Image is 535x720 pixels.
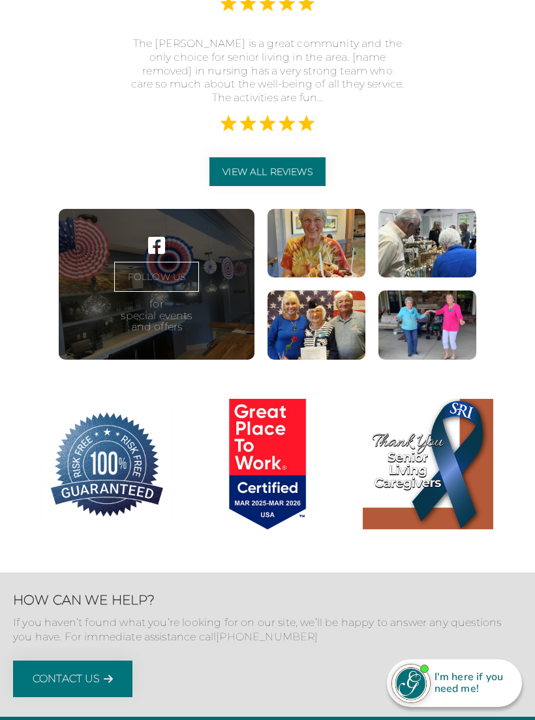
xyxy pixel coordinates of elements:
[348,399,508,533] a: Thank You Senior Living Caregivers
[121,298,192,333] p: for special events and offers
[431,669,513,697] div: I'm here if you need me!
[114,262,199,292] a: FOLLOW US
[363,399,493,529] img: Thank You Senior Living Caregivers
[216,631,318,643] a: [PHONE_NUMBER]
[392,665,430,702] img: avatar
[13,661,132,697] a: Contact Us
[42,399,172,529] img: 100% Risk Free Guarantee
[130,37,405,105] div: The [PERSON_NAME] is a great community and the only choice for senior living in the area. [name r...
[27,399,187,533] a: 100% Risk Free Guarantee
[209,157,326,186] a: View All Reviews
[13,616,522,645] p: If you haven’t found what you’re looking for on our site, we’ll be happy to answer any questions ...
[148,236,165,255] a: Visit our ' . $platform_name . ' page
[13,592,522,608] h2: How Can We Help?
[202,399,333,529] img: Great Place to Work
[187,399,348,533] a: Great Place to Work
[219,115,316,131] img: 5 Stars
